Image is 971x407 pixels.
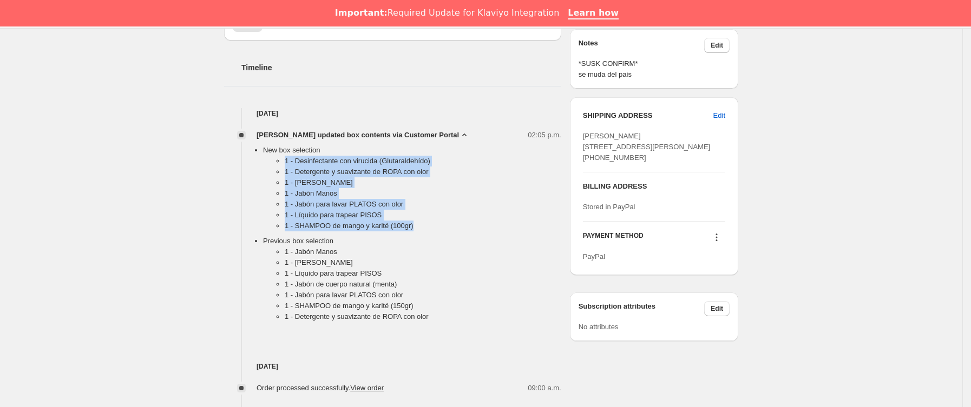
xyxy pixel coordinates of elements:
li: Previous box selection [263,236,561,326]
span: Edit [713,110,725,121]
div: Required Update for Klaviyo Integration [335,8,559,18]
li: 1 - Detergente y suavizante de ROPA con olor [285,311,561,322]
li: 1 - Líquido para trapear PISOS [285,268,561,279]
span: 02:05 p.m. [528,130,561,141]
span: [PERSON_NAME] [STREET_ADDRESS][PERSON_NAME] [PHONE_NUMBER] [583,132,711,162]
h4: [DATE] [224,108,561,119]
li: 1 - Jabón Manos [285,188,561,199]
h3: BILLING ADDRESS [583,181,725,192]
h3: Notes [579,38,705,53]
li: 1 - Jabón de cuerpo natural (menta) [285,279,561,290]
li: 1 - Jabón para lavar PLATOS con olor [285,290,561,301]
li: 1 - Líquido para trapear PISOS [285,210,561,221]
span: Edit [711,41,723,50]
li: 1 - [PERSON_NAME] [285,257,561,268]
span: Order processed successfully. [257,384,384,392]
span: 09:00 a.m. [528,383,561,393]
button: Edit [707,107,732,124]
li: 1 - Jabón para lavar PLATOS con olor [285,199,561,210]
li: 1 - SHAMPOO de mango y karité (100gr) [285,221,561,231]
span: [PERSON_NAME] updated box contents via Customer Portal [257,130,459,141]
span: PayPal [583,252,605,261]
button: Edit [704,301,730,316]
a: Learn how [568,8,619,19]
li: 1 - [PERSON_NAME] [285,177,561,188]
button: [PERSON_NAME] updated box contents via Customer Portal [257,130,470,141]
button: Edit [704,38,730,53]
span: *SUSK CONFIRM* se muda del pais [579,58,730,80]
li: 1 - SHAMPOO de mango y karité (150gr) [285,301,561,311]
li: 1 - Jabón Manos [285,246,561,257]
li: 1 - Desinfectante con virucida (Glutaraldehído) [285,156,561,166]
b: Important: [335,8,388,18]
li: New box selection [263,145,561,236]
h3: SHIPPING ADDRESS [583,110,713,121]
a: View order [350,384,384,392]
h3: PAYMENT METHOD [583,231,644,246]
h2: Timeline [241,62,561,73]
li: 1 - Detergente y suavizante de ROPA con olor [285,166,561,177]
span: Stored in PayPal [583,203,635,211]
h4: [DATE] [224,361,561,372]
span: Edit [711,304,723,313]
span: No attributes [579,323,619,331]
h3: Subscription attributes [579,301,705,316]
